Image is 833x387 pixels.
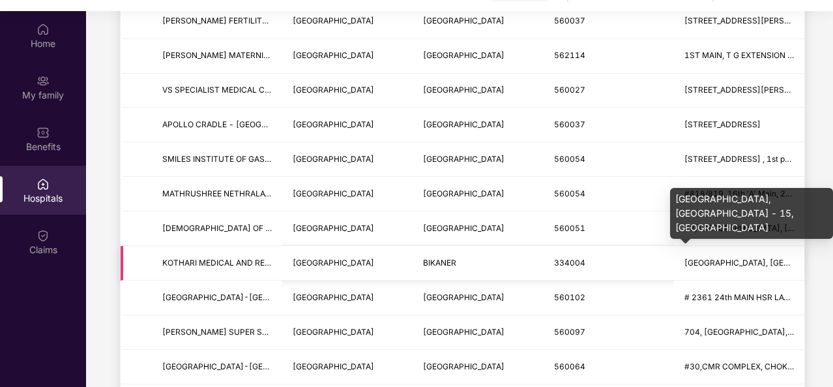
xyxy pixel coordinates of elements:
td: BANGALORE [413,108,543,142]
span: BIKANER [423,258,456,268]
td: SHEKAR SUPER SPECIALITY EYE CENTER - BANGALORE [152,315,282,350]
img: svg+xml;base64,PHN2ZyBpZD0iQ2xhaW0iIHhtbG5zPSJodHRwOi8vd3d3LnczLm9yZy8yMDAwL3N2ZyIgd2lkdGg9IjIwIi... [37,229,50,242]
span: APOLLO CRADLE - [GEOGRAPHIC_DATA] [162,119,317,129]
td: KARNATAKA [282,108,413,142]
td: BANGALORE [413,74,543,108]
span: 560054 [554,189,585,198]
span: [GEOGRAPHIC_DATA] [423,189,504,198]
span: [GEOGRAPHIC_DATA] [423,223,504,233]
td: KARNATAKA [282,281,413,315]
td: # 2361 24th MAIN HSR LAYOUT SECTOR 1 NEAR BANGALORE ONE [674,281,804,315]
span: [GEOGRAPHIC_DATA] [293,223,374,233]
span: [GEOGRAPHIC_DATA] [423,292,504,302]
span: [GEOGRAPHIC_DATA] [423,50,504,60]
td: MATHRUSHREE NETHRALAYA - BANGALORE [152,177,282,211]
td: KARNATAKA [282,142,413,177]
span: 560064 [554,362,585,371]
td: KOTHARI MEDICAL AND RESEARCH INSTITUTE - BIKANER [152,246,282,281]
span: [STREET_ADDRESS] [684,119,761,129]
img: svg+xml;base64,PHN2ZyB3aWR0aD0iMjAiIGhlaWdodD0iMjAiIHZpZXdCb3g9IjAgMCAyMCAyMCIgZmlsbD0ibm9uZSIgeG... [37,74,50,87]
span: [GEOGRAPHIC_DATA] [423,362,504,371]
span: SMILES INSTITUTE OF GASTROENTEROLOGY LLP - [GEOGRAPHIC_DATA] [162,154,441,164]
div: [GEOGRAPHIC_DATA], [GEOGRAPHIC_DATA] - 15, [GEOGRAPHIC_DATA] [670,188,833,239]
span: 560102 [554,292,585,302]
td: BANGALORE [413,350,543,384]
td: No 423, 1st main road, 1st stage , 1st phase Near SBI bank [674,142,804,177]
span: [GEOGRAPHIC_DATA] [423,327,504,337]
td: KARNATAKA [282,39,413,74]
td: APOLLO CRADLE - BANGALORE [152,108,282,142]
td: KARNATAKA [282,211,413,246]
td: #818/819, 16th 'A' Main, 2nd Cross Gokul Extn. [674,177,804,211]
span: KOTHARI MEDICAL AND RESEARCH INSTITUTE - [GEOGRAPHIC_DATA] [162,258,430,268]
td: 1ST MAIN, T G EXTENSION HOSKOTE, BANGALORE [674,39,804,74]
td: RAJASTHAN [282,246,413,281]
td: ISWARYA FERTILITY SERVICES PRIVATE LIMITED - MARATHAHALLI [152,5,282,39]
span: [GEOGRAPHIC_DATA] [423,154,504,164]
td: BANGALORE [413,5,543,39]
td: KARNATAKA [282,315,413,350]
td: NO : 95/3, WARD NUMBER - 85, DODDANEKKUNDI, MARATHAHALLI [674,5,804,39]
td: BANGALORE [413,142,543,177]
span: [GEOGRAPHIC_DATA] [293,189,374,198]
td: SMILES INSTITUTE OF GASTROENTEROLOGY LLP - BANGALORE [152,142,282,177]
span: [GEOGRAPHIC_DATA] [293,119,374,129]
td: 101/209 & 210 ITPL MAIN ROAD KUNDALAHALLI BROOKFIELD BANGALORE [674,108,804,142]
td: BIKANER [413,246,543,281]
span: [GEOGRAPHIC_DATA] [423,119,504,129]
span: [GEOGRAPHIC_DATA] [293,50,374,60]
span: 560097 [554,327,585,337]
span: [GEOGRAPHIC_DATA] [293,327,374,337]
span: [DEMOGRAPHIC_DATA] OF [GEOGRAPHIC_DATA]-[GEOGRAPHIC_DATA] [162,223,433,233]
span: [PERSON_NAME] FERTILITY SERVICES PRIVATE LIMITED - [GEOGRAPHIC_DATA] [162,16,464,25]
td: KARNATAKA [282,177,413,211]
span: [GEOGRAPHIC_DATA] [293,258,374,268]
span: 560027 [554,85,585,95]
span: [PERSON_NAME] MATERNITY HOME - [GEOGRAPHIC_DATA] [162,50,390,60]
span: 560054 [554,154,585,164]
span: MATHRUSHREE NETHRALAYA - [GEOGRAPHIC_DATA] [162,189,365,198]
td: BANGALORE [413,281,543,315]
td: VS SPECIALIST MEDICAL CENTRE AND NEUROLOGICAL RESEARCH INSTITUTE PVT. LTD. - Bangalore [152,74,282,108]
span: [GEOGRAPHIC_DATA]-[GEOGRAPHIC_DATA] [162,362,330,371]
td: BANGALA NAGAR, NH - 15, KOTHARI HOSPITAL MARG GAJNER ROAD [674,246,804,281]
img: svg+xml;base64,PHN2ZyBpZD0iSG9tZSIgeG1sbnM9Imh0dHA6Ly93d3cudzMub3JnLzIwMDAvc3ZnIiB3aWR0aD0iMjAiIG... [37,23,50,36]
span: [GEOGRAPHIC_DATA] [293,16,374,25]
td: #30,CMR COMPLEX, CHOKKANAHALLI, HEGADE NAGAR MAIN ROAD [674,350,804,384]
td: SHIVAPRIYA MATERNITY HOME - BANGALORE [152,39,282,74]
span: [GEOGRAPHIC_DATA] [293,292,374,302]
span: [GEOGRAPHIC_DATA] [423,16,504,25]
td: KARNATAKA [282,350,413,384]
span: [GEOGRAPHIC_DATA] [423,85,504,95]
img: svg+xml;base64,PHN2ZyBpZD0iQmVuZWZpdHMiIHhtbG5zPSJodHRwOi8vd3d3LnczLm9yZy8yMDAwL3N2ZyIgd2lkdGg9Ij... [37,126,50,139]
td: CHURCH OF SOUTH INDIA HOSPITAL-BANGALORE [152,211,282,246]
span: 560051 [554,223,585,233]
td: 196, 10th Cross, Wilson Gardens [674,74,804,108]
td: BANGALORE [413,39,543,74]
span: VS SPECIALIST MEDICAL CENTRE AND NEUROLOGICAL RESEARCH INSTITUTE PVT. LTD. - [GEOGRAPHIC_DATA] [162,85,588,95]
span: [GEOGRAPHIC_DATA] [293,154,374,164]
span: 334004 [554,258,585,268]
td: REGAL HOSPITAL-BANGALORE [152,350,282,384]
span: [STREET_ADDRESS][PERSON_NAME] [684,85,825,95]
span: [GEOGRAPHIC_DATA]-[GEOGRAPHIC_DATA] [162,292,330,302]
img: svg+xml;base64,PHN2ZyBpZD0iSG9zcGl0YWxzIiB4bWxucz0iaHR0cDovL3d3dy53My5vcmcvMjAwMC9zdmciIHdpZHRoPS... [37,178,50,191]
td: BANGALORE [413,315,543,350]
span: [GEOGRAPHIC_DATA] [293,85,374,95]
td: LOTUS HOSPITAL-BANGALORE [152,281,282,315]
span: 560037 [554,16,585,25]
span: 562114 [554,50,585,60]
span: [GEOGRAPHIC_DATA] [293,362,374,371]
span: [PERSON_NAME] SUPER SPECIALITY EYE CENTER - [GEOGRAPHIC_DATA] [162,327,442,337]
span: 560037 [554,119,585,129]
td: KARNATAKA [282,5,413,39]
td: BANGALORE [413,177,543,211]
td: 704, 3RD BLOCK,BEL LAYOUT, VIDYARANAPURA ,MAIN ROAD [674,315,804,350]
td: KARNATAKA [282,74,413,108]
td: BANGALORE [413,211,543,246]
